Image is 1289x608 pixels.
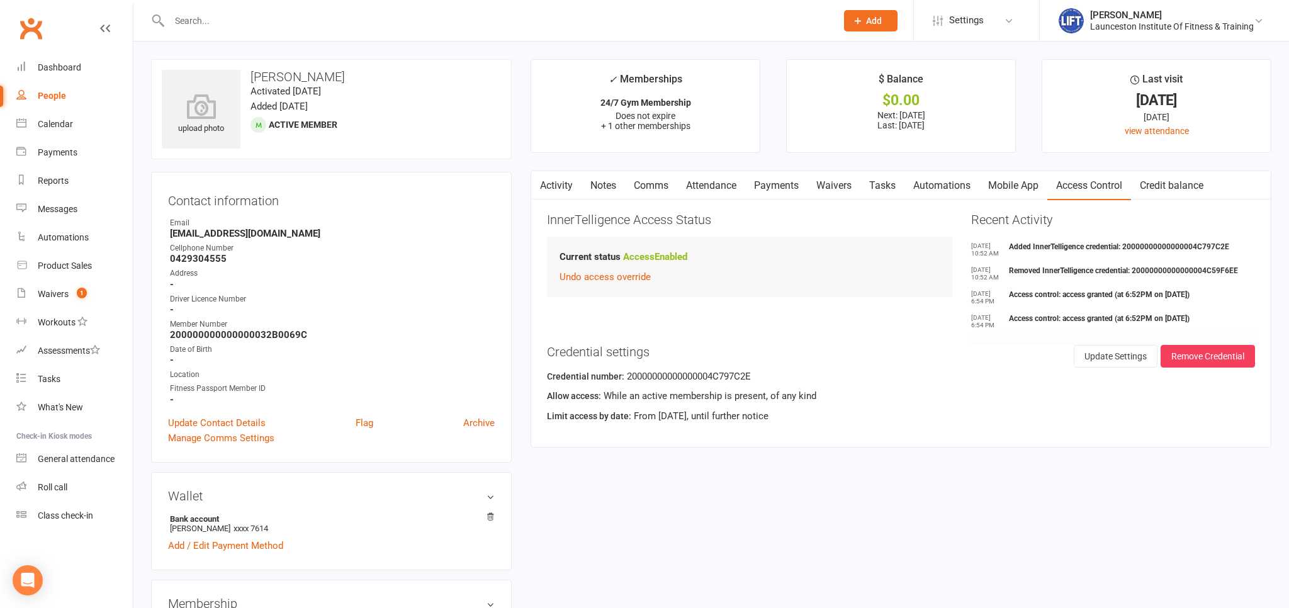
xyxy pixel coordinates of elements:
[1054,110,1259,124] div: [DATE]
[38,261,92,271] div: Product Sales
[269,120,337,130] span: Active member
[560,251,621,262] strong: Current status
[16,223,133,252] a: Automations
[168,431,274,446] a: Manage Comms Settings
[463,415,495,431] a: Archive
[16,53,133,82] a: Dashboard
[979,171,1047,200] a: Mobile App
[16,280,133,308] a: Waivers 1
[170,267,495,279] div: Address
[808,171,860,200] a: Waivers
[1090,9,1254,21] div: [PERSON_NAME]
[170,383,495,395] div: Fitness Passport Member ID
[38,62,81,72] div: Dashboard
[170,329,495,341] strong: 200000000000000032B0069C
[547,369,1255,388] div: 20000000000000004C797C2E
[38,510,93,521] div: Class check-in
[168,489,495,503] h3: Wallet
[971,213,1255,227] h3: Recent Activity
[609,71,682,94] div: Memberships
[38,289,69,299] div: Waivers
[170,394,495,405] strong: -
[170,279,495,290] strong: -
[582,171,625,200] a: Notes
[949,6,984,35] span: Settings
[16,308,133,337] a: Workouts
[798,110,1004,130] p: Next: [DATE] Last: [DATE]
[971,266,1003,281] time: [DATE] 10:52 AM
[1090,21,1254,32] div: Launceston Institute Of Fitness & Training
[1125,126,1189,136] a: view attendance
[38,482,67,492] div: Roll call
[600,98,691,108] strong: 24/7 Gym Membership
[38,91,66,101] div: People
[168,415,266,431] a: Update Contact Details
[168,189,495,208] h3: Contact information
[356,415,373,431] a: Flag
[547,388,1255,408] div: While an active membership is present, of any kind
[16,365,133,393] a: Tasks
[16,337,133,365] a: Assessments
[16,110,133,138] a: Calendar
[547,345,1255,359] h3: Credential settings
[250,86,321,97] time: Activated [DATE]
[170,228,495,239] strong: [EMAIL_ADDRESS][DOMAIN_NAME]
[168,512,495,535] li: [PERSON_NAME]
[1131,171,1212,200] a: Credit balance
[547,389,601,403] label: Allow access:
[609,74,617,86] i: ✓
[866,16,882,26] span: Add
[77,288,87,298] span: 1
[1161,345,1255,368] button: Remove Credential
[170,318,495,330] div: Member Number
[1130,71,1183,94] div: Last visit
[616,111,675,121] span: Does not expire
[971,290,1003,305] time: [DATE] 6:54 PM
[170,253,495,264] strong: 0429304555
[38,346,100,356] div: Assessments
[162,70,501,84] h3: [PERSON_NAME]
[250,101,308,112] time: Added [DATE]
[625,171,677,200] a: Comms
[38,204,77,214] div: Messages
[16,195,133,223] a: Messages
[38,119,73,129] div: Calendar
[170,344,495,356] div: Date of Birth
[971,242,1255,260] li: Added InnerTelligence credential: 20000000000000004C797C2E
[971,290,1255,308] li: Access control: access granted (at 6:52PM on [DATE])
[170,369,495,381] div: Location
[38,317,76,327] div: Workouts
[38,176,69,186] div: Reports
[16,82,133,110] a: People
[162,94,240,135] div: upload photo
[971,242,1003,257] time: [DATE] 10:52 AM
[166,12,828,30] input: Search...
[38,402,83,412] div: What's New
[971,314,1003,329] time: [DATE] 6:54 PM
[170,354,495,366] strong: -
[16,393,133,422] a: What's New
[601,121,690,131] span: + 1 other memberships
[547,213,952,227] h3: InnerTelligence Access Status
[38,147,77,157] div: Payments
[15,13,47,44] a: Clubworx
[798,94,1004,107] div: $0.00
[547,369,624,383] label: Credential number:
[745,171,808,200] a: Payments
[16,445,133,473] a: General attendance kiosk mode
[860,171,904,200] a: Tasks
[38,374,60,384] div: Tasks
[844,10,898,31] button: Add
[234,524,268,533] span: xxxx 7614
[170,514,488,524] strong: Bank account
[547,409,631,423] label: Limit access by date:
[38,232,89,242] div: Automations
[531,171,582,200] a: Activity
[1054,94,1259,107] div: [DATE]
[16,502,133,530] a: Class kiosk mode
[971,314,1255,332] li: Access control: access granted (at 6:52PM on [DATE])
[170,304,495,315] strong: -
[170,217,495,229] div: Email
[1059,8,1084,33] img: thumb_image1711312309.png
[1047,171,1131,200] a: Access Control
